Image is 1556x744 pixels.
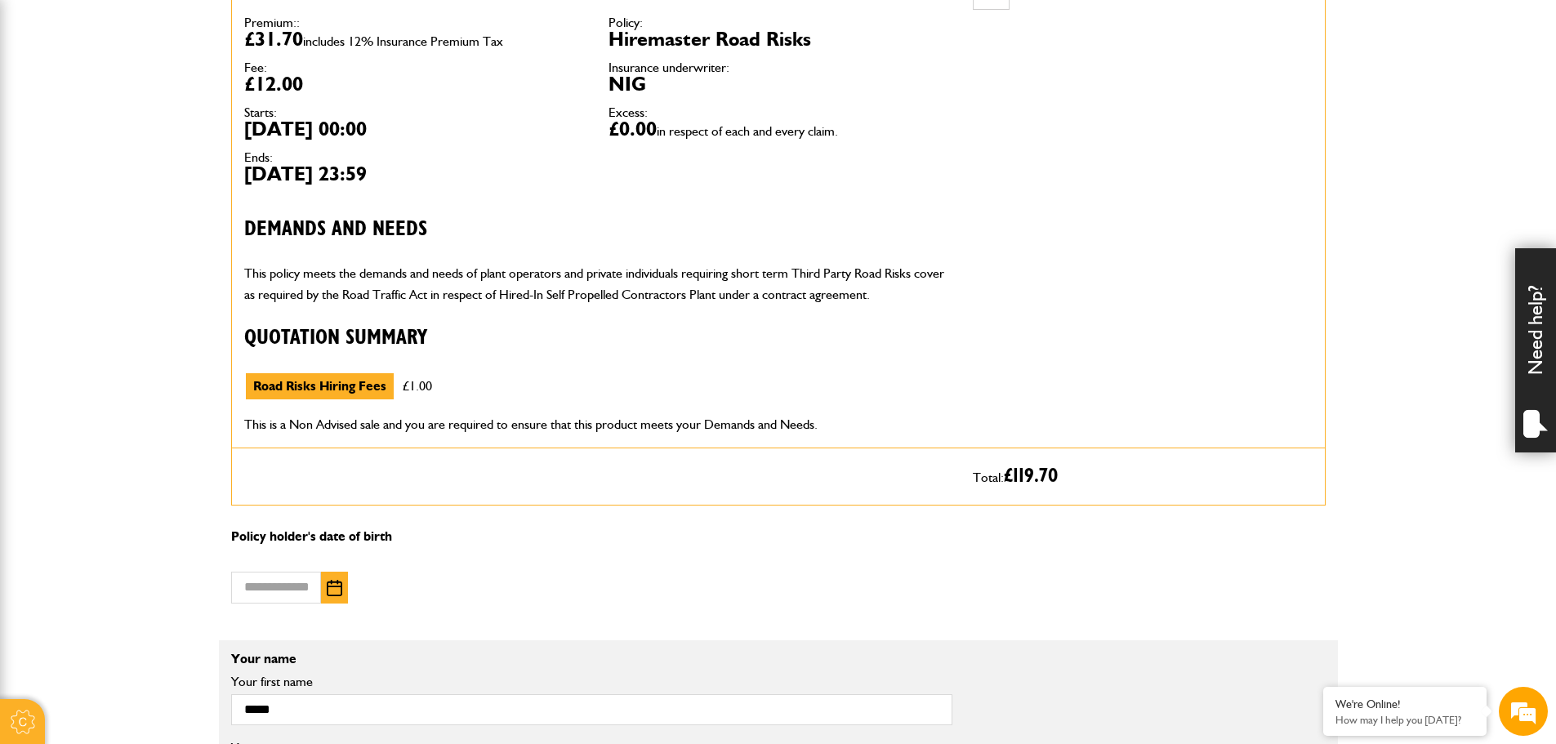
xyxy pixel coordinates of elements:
dt: Excess: [609,106,948,119]
div: Need help? [1515,248,1556,452]
p: How may I help you today? [1335,714,1474,726]
div: Chat with us now [85,91,274,113]
dd: [DATE] 00:00 [244,119,584,139]
div: Minimize live chat window [268,8,307,47]
td: Road Risks Hiring Fees [245,372,395,400]
h3: Quotation Summary [244,326,948,351]
div: We're Online! [1335,697,1474,711]
dd: £31.70 [244,29,584,49]
p: Total: [973,461,1313,492]
input: Enter your last name [21,151,298,187]
textarea: Type your message and hit 'Enter' [21,296,298,489]
dd: £0.00 [609,119,948,139]
dt: Fee: [244,61,584,74]
dt: Policy: [609,16,948,29]
em: Start Chat [222,503,296,525]
dt: Ends: [244,151,584,164]
span: £ [1004,466,1058,486]
label: Your first name [231,675,952,688]
p: Policy holder's date of birth [231,530,1326,543]
p: Your name [231,653,1326,666]
span: includes 12% Insurance Premium Tax [303,33,503,49]
input: Enter your email address [21,199,298,235]
img: d_20077148190_company_1631870298795_20077148190 [28,91,69,114]
dd: £12.00 [244,74,584,94]
p: This is a Non Advised sale and you are required to ensure that this product meets your Demands an... [244,414,948,435]
dt: Starts: [244,106,584,119]
input: Enter your phone number [21,247,298,283]
span: in respect of each and every claim. [657,123,838,139]
p: This policy meets the demands and needs of plant operators and private individuals requiring shor... [244,263,948,305]
td: £1.00 [395,372,440,400]
img: Choose date [327,580,342,596]
dd: Hiremaster Road Risks [609,29,948,49]
dd: [DATE] 23:59 [244,164,584,184]
span: 119.70 [1013,466,1058,486]
dt: Premium:: [244,16,584,29]
h3: Demands and needs [244,217,948,243]
dd: NIG [609,74,948,94]
dt: Insurance underwriter: [609,61,948,74]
